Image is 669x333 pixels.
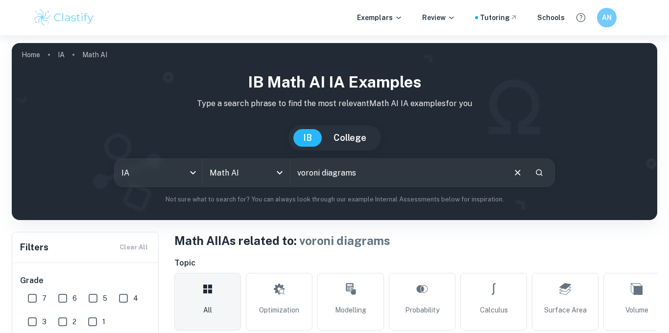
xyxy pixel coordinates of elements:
h6: AN [601,12,613,23]
button: Clear [508,163,527,182]
p: Exemplars [357,12,403,23]
span: Calculus [480,305,508,315]
button: Search [531,164,548,181]
button: Help and Feedback [573,9,589,26]
span: Probability [405,305,439,315]
span: All [203,305,212,315]
span: Volume [625,305,648,315]
h6: Grade [20,275,151,287]
a: Home [22,48,40,62]
h6: Filters [20,241,48,254]
span: 7 [42,293,47,304]
p: Not sure what to search for? You can always look through our example Internal Assessments below f... [20,195,649,204]
span: 3 [42,316,47,327]
input: E.g. voronoi diagrams, IBD candidates spread, music... [290,159,504,186]
h1: IB Math AI IA examples [20,70,649,94]
div: IA [115,159,202,186]
p: Review [422,12,455,23]
span: 6 [72,293,77,304]
span: voroni diagrams [299,234,390,247]
a: IA [58,48,65,62]
span: 1 [102,316,105,327]
span: 5 [103,293,107,304]
span: 2 [72,316,76,327]
button: Open [273,166,287,179]
h1: Math AI IAs related to: [174,232,657,249]
p: Math AI [82,49,107,60]
span: Optimization [259,305,299,315]
span: 4 [133,293,138,304]
span: Surface Area [544,305,587,315]
span: Modelling [335,305,366,315]
a: Tutoring [480,12,518,23]
button: College [324,129,376,147]
p: Type a search phrase to find the most relevant Math AI IA examples for you [20,98,649,110]
button: AN [597,8,617,27]
img: Clastify logo [33,8,95,27]
button: IB [293,129,322,147]
img: profile cover [12,43,657,220]
a: Schools [537,12,565,23]
h6: Topic [174,257,657,269]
